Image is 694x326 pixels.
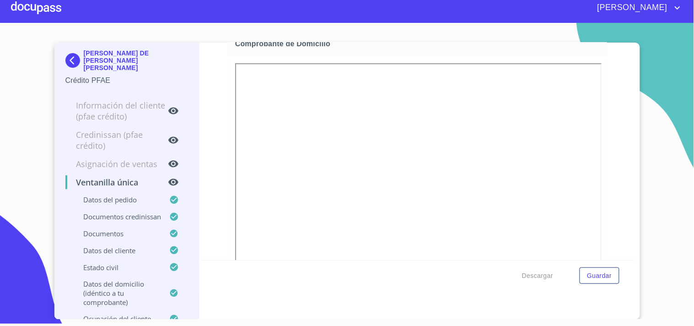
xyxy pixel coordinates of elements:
button: Descargar [518,267,557,284]
span: Descargar [522,270,553,282]
p: [PERSON_NAME] DE [PERSON_NAME] [PERSON_NAME] [84,49,188,71]
img: Docupass spot blue [65,53,84,68]
span: Guardar [587,270,612,282]
p: Credinissan (PFAE crédito) [65,129,168,151]
p: Asignación de Ventas [65,158,168,169]
p: Datos del pedido [65,195,170,204]
p: Estado civil [65,263,170,272]
span: [PERSON_NAME] [591,0,672,15]
button: account of current user [591,0,683,15]
p: Documentos [65,229,170,238]
p: Datos del cliente [65,246,170,255]
p: Ocupación del Cliente [65,314,170,323]
button: Guardar [580,267,619,284]
p: Información del cliente (PFAE crédito) [65,100,168,122]
iframe: Comprobante de Domicilio [235,63,602,310]
p: Ventanilla única [65,177,168,188]
p: Datos del domicilio (idéntico a tu comprobante) [65,279,170,307]
div: [PERSON_NAME] DE [PERSON_NAME] [PERSON_NAME] [65,49,188,75]
p: Crédito PFAE [65,75,188,86]
span: Comprobante de Domicilio [235,39,603,49]
p: Documentos CrediNissan [65,212,170,221]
